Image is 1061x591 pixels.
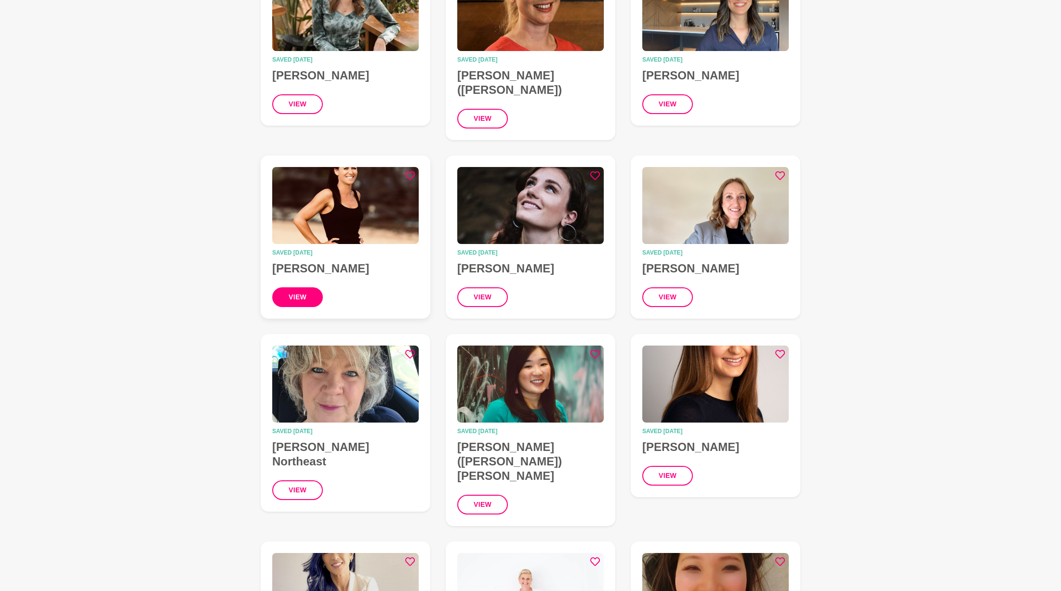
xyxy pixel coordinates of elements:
h4: [PERSON_NAME] [642,68,789,83]
time: Saved [DATE] [457,250,604,256]
h4: [PERSON_NAME] [272,68,419,83]
button: view [642,94,693,114]
time: Saved [DATE] [457,57,604,63]
a: Ester AdlerSaved [DATE][PERSON_NAME]view [631,334,800,497]
img: Ester Adler [642,346,789,423]
button: view [272,94,323,114]
h4: [PERSON_NAME] [642,261,789,276]
button: view [457,109,508,128]
h4: [PERSON_NAME] Northeast [272,440,419,469]
time: Saved [DATE] [272,250,419,256]
button: view [457,287,508,307]
button: view [457,495,508,514]
a: Casey AubinSaved [DATE][PERSON_NAME]view [446,155,615,319]
button: view [272,287,323,307]
button: view [642,287,693,307]
h4: [PERSON_NAME] [457,261,604,276]
h4: [PERSON_NAME] [642,440,789,454]
h4: [PERSON_NAME] [272,261,419,276]
img: Tricia Northeast [272,346,419,423]
button: view [272,480,323,500]
time: Saved [DATE] [642,428,789,434]
a: Tricia NortheastSaved [DATE][PERSON_NAME] Northeastview [261,334,430,512]
a: Sarah HowellSaved [DATE][PERSON_NAME]view [631,155,800,319]
a: Kristy EagletonSaved [DATE][PERSON_NAME]view [261,155,430,319]
img: Amy (Nhan) Leong [457,346,604,423]
h4: [PERSON_NAME] ([PERSON_NAME]) [457,68,604,97]
time: Saved [DATE] [272,57,419,63]
img: Kristy Eagleton [272,167,419,244]
time: Saved [DATE] [457,428,604,434]
img: Sarah Howell [642,167,789,244]
a: Amy (Nhan) LeongSaved [DATE][PERSON_NAME] ([PERSON_NAME]) [PERSON_NAME]view [446,334,615,526]
time: Saved [DATE] [642,250,789,256]
time: Saved [DATE] [272,428,419,434]
time: Saved [DATE] [642,57,789,63]
img: Casey Aubin [457,167,604,244]
h4: [PERSON_NAME] ([PERSON_NAME]) [PERSON_NAME] [457,440,604,483]
button: view [642,466,693,486]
